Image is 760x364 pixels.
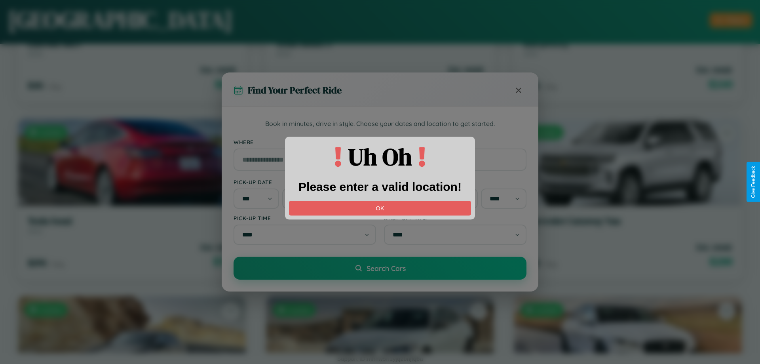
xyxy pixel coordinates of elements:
[234,119,526,129] p: Book in minutes, drive in style. Choose your dates and location to get started.
[384,215,526,221] label: Drop-off Time
[234,139,526,145] label: Where
[234,179,376,185] label: Pick-up Date
[234,215,376,221] label: Pick-up Time
[384,179,526,185] label: Drop-off Date
[248,84,342,97] h3: Find Your Perfect Ride
[367,264,406,273] span: Search Cars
